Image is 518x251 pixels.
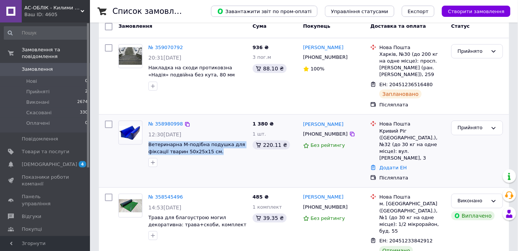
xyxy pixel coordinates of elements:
[22,66,53,73] span: Замовлення
[26,88,49,95] span: Прийняті
[253,204,282,210] span: 1 комплект
[303,44,344,51] a: [PERSON_NAME]
[303,194,344,201] a: [PERSON_NAME]
[253,23,266,29] span: Cума
[451,23,470,29] span: Статус
[379,102,445,108] div: Післяплата
[22,136,58,142] span: Повідомлення
[402,6,435,17] button: Експорт
[26,120,50,127] span: Оплачені
[458,197,488,205] div: Виконано
[253,121,274,127] span: 1 380 ₴
[303,121,344,128] a: [PERSON_NAME]
[442,6,511,17] button: Створити замовлення
[458,124,488,132] div: Прийнято
[379,200,445,235] div: м. [GEOGRAPHIC_DATA] ([GEOGRAPHIC_DATA].), №1 (до 30 кг на одне місце): 1/2 мікрорайон, буд. 55
[148,194,183,200] a: № 358545496
[302,52,349,62] div: [PHONE_NUMBER]
[379,121,445,127] div: Нова Пошта
[379,175,445,181] div: Післяплата
[148,131,181,137] span: 12:30[DATE]
[253,140,290,149] div: 220.11 ₴
[253,54,271,60] span: 3 пог.м
[119,47,142,65] img: Фото товару
[458,48,488,55] div: Прийнято
[408,9,429,14] span: Експорт
[85,120,88,127] span: 0
[379,165,407,170] a: Додати ЕН
[118,23,152,29] span: Замовлення
[448,9,505,14] span: Створити замовлення
[303,23,331,29] span: Покупець
[148,65,235,78] a: Накладка на сходи протиковзна «Надія» подвійна без кута, 80 мм
[22,193,69,207] span: Панель управління
[79,161,86,167] span: 4
[148,121,183,127] a: № 358980998
[148,142,245,154] a: Ветеринарна М-подібна подушка для фіксації тварин 50х25х15 см.
[253,214,287,223] div: 39.35 ₴
[24,4,81,11] span: АС-ОБЛІК - Килими з логотипом, вологопоглинаючі килимки, брудозахисні системи, протиковзні системи.
[379,90,422,99] div: Заплановано
[211,6,317,17] button: Завантажити звіт по пром-оплаті
[379,82,433,87] span: ЕН: 20451236516480
[85,88,88,95] span: 2
[118,121,142,145] a: Фото товару
[26,78,37,85] span: Нові
[253,45,269,50] span: 936 ₴
[379,128,445,162] div: Кривий Ріг ([GEOGRAPHIC_DATA].), №32 (до 30 кг на одне місце): вул. [PERSON_NAME], 3
[311,142,345,148] span: Без рейтингу
[434,8,511,14] a: Створити замовлення
[379,51,445,78] div: Харків, №30 (до 200 кг на одне місце): просп.[PERSON_NAME] (ран. [PERSON_NAME]), 259
[119,199,142,212] img: Фото товару
[379,44,445,51] div: Нова Пошта
[22,226,42,233] span: Покупці
[24,11,90,18] div: Ваш ID: 4605
[311,215,345,221] span: Без рейтингу
[253,64,287,73] div: 88.10 ₴
[22,174,69,187] span: Показники роботи компанії
[22,148,69,155] span: Товари та послуги
[325,6,394,17] button: Управління статусами
[22,161,77,168] span: [DEMOGRAPHIC_DATA]
[85,78,88,85] span: 0
[22,46,90,60] span: Замовлення та повідомлення
[26,109,52,116] span: Скасовані
[379,238,433,244] span: ЕН: 20451233842912
[148,205,181,211] span: 14:53[DATE]
[118,44,142,68] a: Фото товару
[148,45,183,50] a: № 359070792
[22,213,41,220] span: Відгуки
[26,99,49,106] span: Виконані
[148,215,247,234] a: Трава для благоустрою могил декоративна: трава+скоби, комплект міні
[119,126,142,140] img: Фото товару
[311,66,325,72] span: 100%
[302,129,349,139] div: [PHONE_NUMBER]
[77,99,88,106] span: 2674
[451,211,495,220] div: Виплачено
[118,194,142,218] a: Фото товару
[112,7,189,16] h1: Список замовлень
[331,9,388,14] span: Управління статусами
[217,8,311,15] span: Завантажити звіт по пром-оплаті
[379,194,445,200] div: Нова Пошта
[80,109,88,116] span: 330
[370,23,426,29] span: Доставка та оплата
[253,131,266,137] span: 1 шт.
[148,55,181,61] span: 20:31[DATE]
[253,194,269,200] span: 485 ₴
[302,202,349,212] div: [PHONE_NUMBER]
[4,26,88,40] input: Пошук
